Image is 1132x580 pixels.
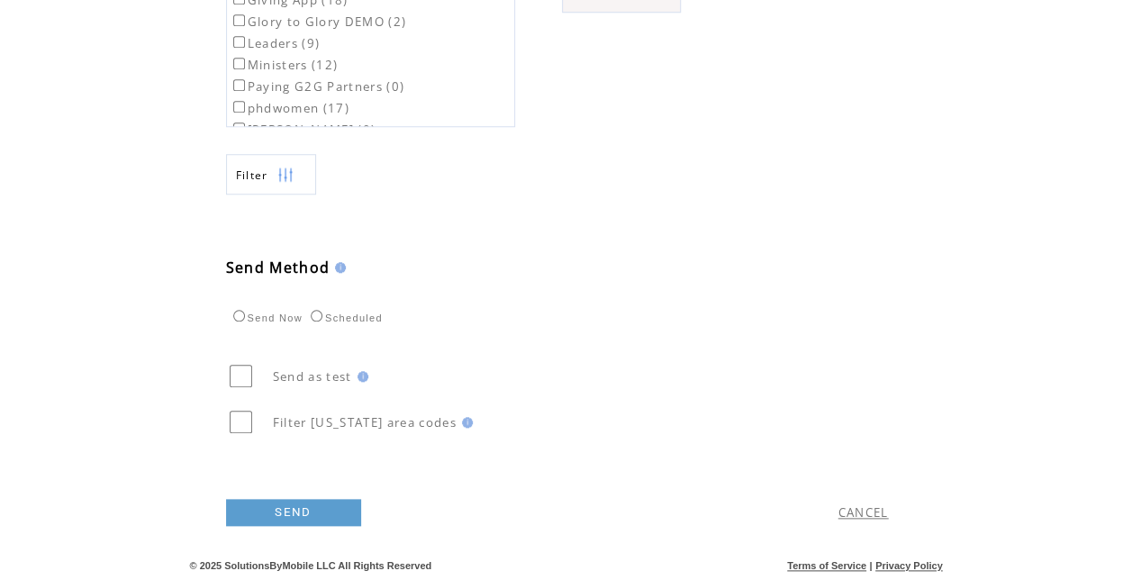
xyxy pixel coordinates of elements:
[875,560,943,571] a: Privacy Policy
[233,14,245,26] input: Glory to Glory DEMO (2)
[233,122,245,134] input: [PERSON_NAME] (0)
[352,371,368,382] img: help.gif
[838,504,889,521] a: CANCEL
[236,168,268,183] span: Show filters
[230,78,405,95] label: Paying G2G Partners (0)
[330,262,346,273] img: help.gif
[230,122,376,138] label: [PERSON_NAME] (0)
[226,258,331,277] span: Send Method
[233,79,245,91] input: Paying G2G Partners (0)
[230,35,321,51] label: Leaders (9)
[230,100,349,116] label: phdwomen (17)
[787,560,866,571] a: Terms of Service
[230,14,407,30] label: Glory to Glory DEMO (2)
[233,310,245,322] input: Send Now
[311,310,322,322] input: Scheduled
[233,58,245,69] input: Ministers (12)
[273,414,457,430] span: Filter [US_STATE] area codes
[277,155,294,195] img: filters.png
[306,313,383,323] label: Scheduled
[226,499,361,526] a: SEND
[869,560,872,571] span: |
[190,560,432,571] span: © 2025 SolutionsByMobile LLC All Rights Reserved
[457,417,473,428] img: help.gif
[229,313,303,323] label: Send Now
[233,101,245,113] input: phdwomen (17)
[273,368,352,385] span: Send as test
[230,57,339,73] label: Ministers (12)
[233,36,245,48] input: Leaders (9)
[226,154,316,195] a: Filter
